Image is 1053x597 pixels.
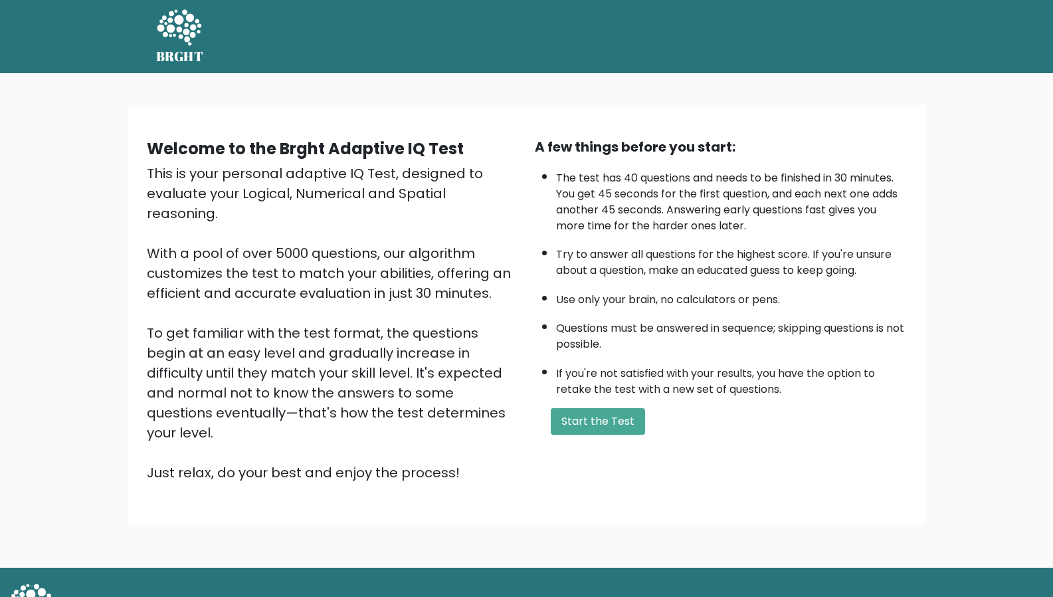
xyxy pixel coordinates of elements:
[147,164,519,483] div: This is your personal adaptive IQ Test, designed to evaluate your Logical, Numerical and Spatial ...
[156,5,204,68] a: BRGHT
[535,137,907,157] div: A few things before you start:
[556,359,907,398] li: If you're not satisfied with your results, you have the option to retake the test with a new set ...
[556,164,907,234] li: The test has 40 questions and needs to be finished in 30 minutes. You get 45 seconds for the firs...
[556,240,907,279] li: Try to answer all questions for the highest score. If you're unsure about a question, make an edu...
[147,138,464,160] b: Welcome to the Brght Adaptive IQ Test
[156,49,204,64] h5: BRGHT
[556,314,907,352] li: Questions must be answered in sequence; skipping questions is not possible.
[551,408,645,435] button: Start the Test
[556,285,907,308] li: Use only your brain, no calculators or pens.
